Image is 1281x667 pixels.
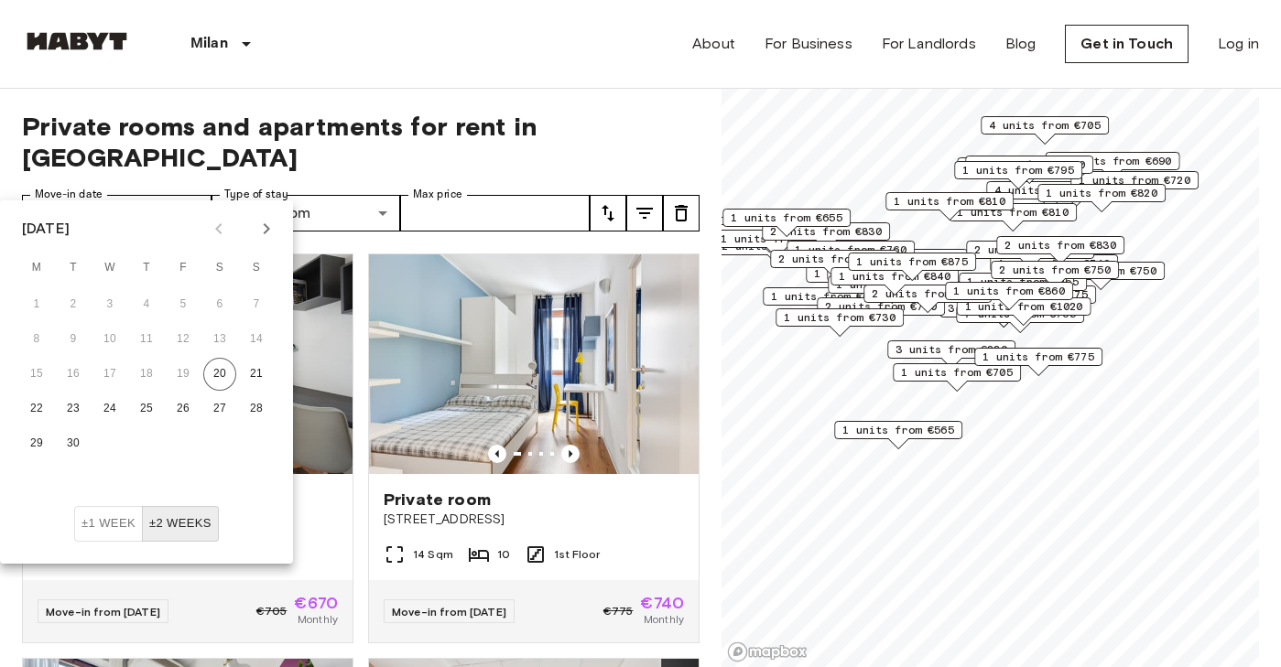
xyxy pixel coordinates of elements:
span: Private room [384,489,491,511]
div: Map marker [957,157,1085,186]
span: 1 units from €810 [894,193,1005,210]
button: 30 [57,427,90,460]
img: Habyt [22,32,132,50]
span: 1 units from €860 [953,283,1065,299]
span: 12 units from €690 [1054,153,1172,169]
div: Map marker [1070,171,1199,199]
span: Private rooms and apartments for rent in [GEOGRAPHIC_DATA] [22,111,700,173]
span: 1 units from €695 [771,288,883,305]
span: 1 units from €840 [839,268,950,285]
button: 24 [93,393,126,425]
div: Map marker [776,308,904,337]
div: Map marker [974,348,1102,376]
button: 26 [167,393,200,425]
button: Next month [251,213,282,244]
span: 1 units from €875 [856,253,968,270]
span: 1 units from €760 [795,242,906,258]
div: Map marker [828,275,956,304]
div: Map marker [965,156,1093,184]
span: 2 units from €830 [1004,237,1116,253]
span: 1 units from €565 [842,422,954,438]
span: 2 units from €830 [770,223,882,240]
a: Blog [1005,33,1037,55]
span: Move-in from [DATE] [46,605,160,619]
span: Saturday [203,250,236,286]
div: Map marker [834,421,962,449]
span: 2 units from €775 [976,286,1088,303]
div: Map marker [763,287,891,316]
a: Mapbox logo [727,641,808,662]
div: Map marker [830,267,959,296]
div: Move In Flexibility [74,506,219,542]
div: Map marker [863,285,992,313]
button: Previous image [488,445,506,463]
div: Map marker [981,116,1109,145]
span: 1 units from €795 [962,162,1074,178]
span: €705 [256,603,288,619]
span: 1 units from €1020 [965,298,1083,315]
a: About [692,33,735,55]
label: Move-in date [35,187,103,202]
span: 2 units from €730 [825,298,937,315]
button: Previous image [561,445,580,463]
div: Map marker [893,363,1021,392]
span: Thursday [130,250,163,286]
p: Milan [190,33,228,55]
button: 23 [57,393,90,425]
span: 1 units from €730 [784,309,896,326]
a: Log in [1218,33,1259,55]
span: Sunday [240,250,273,286]
span: 1 units from €820 [1046,185,1157,201]
span: 10 [497,546,510,563]
span: Move-in from [DATE] [392,605,506,619]
span: Tuesday [57,250,90,286]
span: 14 Sqm [413,546,453,563]
a: For Landlords [882,33,976,55]
span: 1 units from €775 [982,349,1094,365]
span: Monthly [298,611,338,628]
div: Map marker [1046,152,1180,180]
span: €670 [294,595,338,611]
button: ±2 weeks [142,506,219,542]
button: 22 [20,393,53,425]
span: 2 units from €750 [999,262,1111,278]
button: tune [590,195,626,231]
div: Map marker [848,253,976,281]
div: Map marker [787,241,915,269]
span: 1 units from €720 [973,156,1085,173]
div: Map marker [996,236,1124,264]
span: €740 [640,595,684,611]
label: Max price [413,187,462,202]
span: 1st Floor [554,546,600,563]
div: Map marker [991,261,1119,289]
span: 2 units from €685 [778,251,890,267]
button: 27 [203,393,236,425]
div: Map marker [966,241,1094,269]
span: Monday [20,250,53,286]
div: [DATE] [22,218,70,240]
a: Get in Touch [1065,25,1189,63]
span: 2 units from €750 [1045,263,1156,279]
div: Map marker [885,192,1014,221]
div: Map marker [817,297,945,326]
button: 29 [20,427,53,460]
button: 21 [240,358,273,391]
a: Marketing picture of unit IT-14-035-002-09HPrevious imagePrevious imagePrivate room[STREET_ADDRES... [368,253,700,643]
span: 1 units from €655 [731,210,842,226]
button: 25 [130,393,163,425]
div: PrivateRoom [212,195,401,231]
span: 3 units from €830 [896,341,1007,358]
a: For Business [765,33,852,55]
span: Monthly [644,611,684,628]
span: 1 units from €705 [901,364,1013,381]
span: €775 [603,603,634,619]
div: Map marker [945,282,1073,310]
span: Friday [167,250,200,286]
button: tune [663,195,700,231]
button: 20 [203,358,236,391]
div: Map marker [957,297,1091,326]
span: Wednesday [93,250,126,286]
span: 4 units from €705 [989,117,1101,134]
button: ±1 week [74,506,143,542]
img: Marketing picture of unit IT-14-035-002-09H [369,254,699,474]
